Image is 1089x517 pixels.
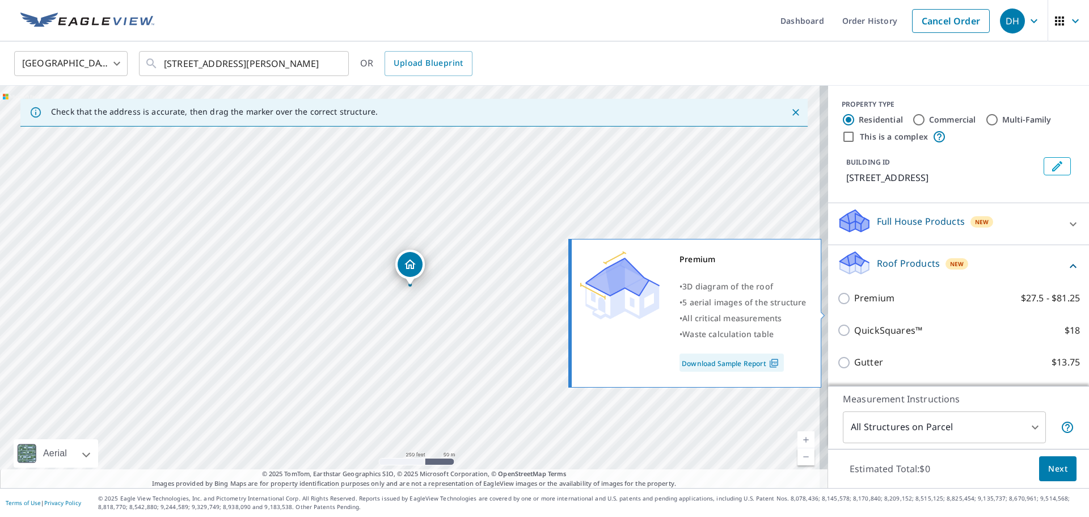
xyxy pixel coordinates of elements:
[846,171,1039,184] p: [STREET_ADDRESS]
[837,250,1080,282] div: Roof ProductsNew
[394,56,463,70] span: Upload Blueprint
[837,208,1080,240] div: Full House ProductsNew
[498,469,546,478] a: OpenStreetMap
[679,295,807,310] div: •
[395,250,425,285] div: Dropped pin, building 1, Residential property, 1120 Bowling Mountain Dr Stem, NC 27581
[843,392,1074,406] p: Measurement Instructions
[854,355,883,369] p: Gutter
[679,251,807,267] div: Premium
[766,358,782,368] img: Pdf Icon
[682,297,806,308] span: 5 aerial images of the structure
[797,448,814,465] a: Current Level 17, Zoom Out
[14,48,128,79] div: [GEOGRAPHIC_DATA]
[20,12,154,30] img: EV Logo
[164,48,326,79] input: Search by address or latitude-longitude
[580,251,660,320] img: Premium
[846,157,890,167] p: BUILDING ID
[1044,157,1071,175] button: Edit building 1
[51,107,378,117] p: Check that the address is accurate, then drag the marker over the correct structure.
[6,499,41,507] a: Terms of Use
[1002,114,1052,125] label: Multi-Family
[40,439,70,468] div: Aerial
[679,326,807,342] div: •
[860,131,928,142] label: This is a complex
[682,329,774,339] span: Waste calculation table
[788,105,803,120] button: Close
[842,99,1075,110] div: PROPERTY TYPE
[854,291,894,305] p: Premium
[1000,9,1025,33] div: DH
[1065,323,1080,338] p: $18
[262,469,567,479] span: © 2025 TomTom, Earthstar Geographics SIO, © 2025 Microsoft Corporation, ©
[854,323,922,338] p: QuickSquares™
[929,114,976,125] label: Commercial
[975,217,989,226] span: New
[44,499,81,507] a: Privacy Policy
[912,9,990,33] a: Cancel Order
[548,469,567,478] a: Terms
[859,114,903,125] label: Residential
[877,215,965,228] p: Full House Products
[14,439,98,468] div: Aerial
[682,281,773,292] span: 3D diagram of the roof
[841,456,939,481] p: Estimated Total: $0
[1039,456,1077,482] button: Next
[679,279,807,295] div: •
[797,431,814,448] a: Current Level 17, Zoom In
[679,310,807,326] div: •
[877,257,940,270] p: Roof Products
[360,51,472,76] div: OR
[1048,462,1067,476] span: Next
[385,51,472,76] a: Upload Blueprint
[679,354,784,372] a: Download Sample Report
[1021,291,1080,305] p: $27.5 - $81.25
[1061,421,1074,434] span: Your report will include each building or structure inside the parcel boundary. In some cases, du...
[682,313,782,323] span: All critical measurements
[1052,355,1080,369] p: $13.75
[950,259,964,268] span: New
[98,494,1083,511] p: © 2025 Eagle View Technologies, Inc. and Pictometry International Corp. All Rights Reserved. Repo...
[843,411,1046,443] div: All Structures on Parcel
[6,499,81,506] p: |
